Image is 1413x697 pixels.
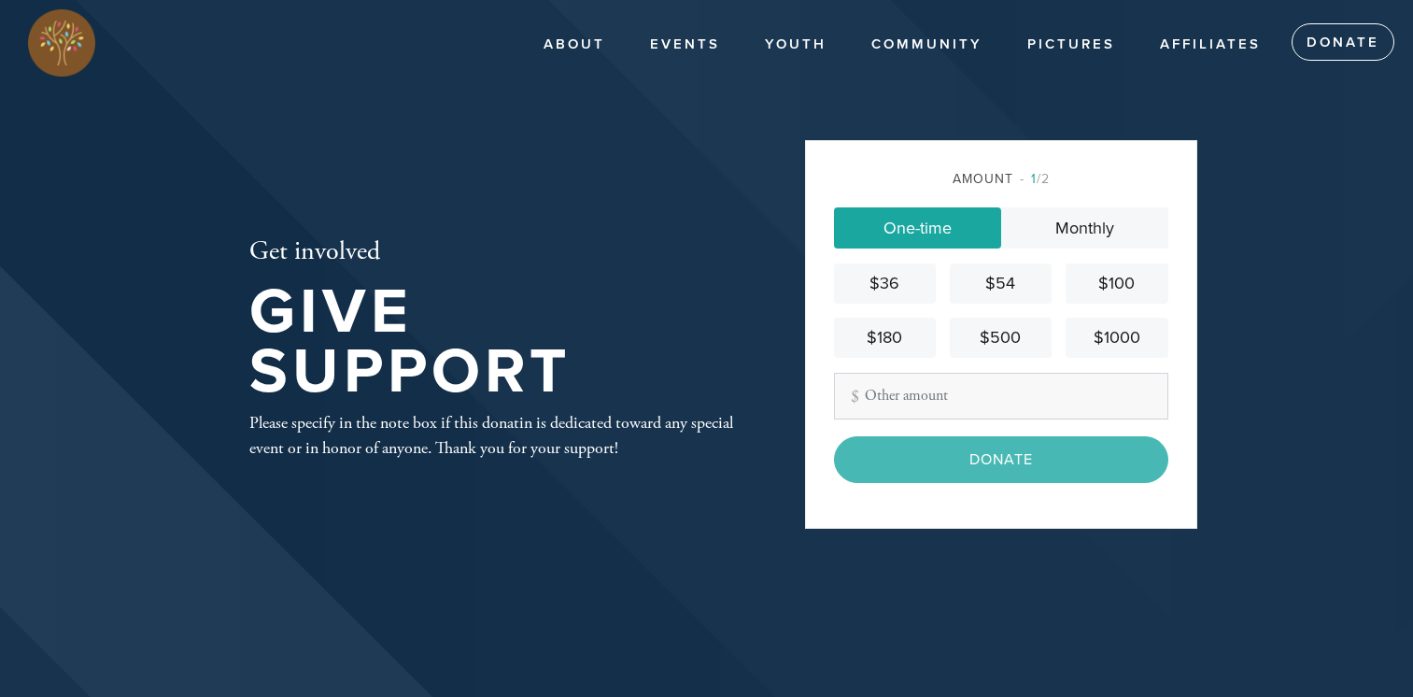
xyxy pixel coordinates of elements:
[1013,27,1129,63] a: PICTURES
[857,27,996,63] a: Community
[28,9,95,77] img: Full%20Color%20Icon.png
[751,27,841,63] a: Youth
[1073,271,1160,296] div: $100
[834,207,1001,249] a: One-time
[841,325,928,350] div: $180
[249,410,744,461] div: Please specify in the note box if this donatin is dedicated toward any special event or in honor ...
[1146,27,1275,63] a: Affiliates
[1066,318,1167,358] a: $1000
[1066,263,1167,304] a: $100
[249,236,744,268] h2: Get involved
[957,325,1044,350] div: $500
[530,27,619,63] a: About
[834,373,1168,420] input: Other amount
[1020,171,1050,187] span: /2
[841,271,928,296] div: $36
[950,263,1052,304] a: $54
[1031,171,1037,187] span: 1
[1292,23,1394,61] a: Donate
[1073,325,1160,350] div: $1000
[834,169,1168,189] div: Amount
[834,263,936,304] a: $36
[636,27,734,63] a: Events
[1001,207,1168,249] a: Monthly
[249,282,744,403] h1: Give Support
[834,318,936,358] a: $180
[950,318,1052,358] a: $500
[957,271,1044,296] div: $54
